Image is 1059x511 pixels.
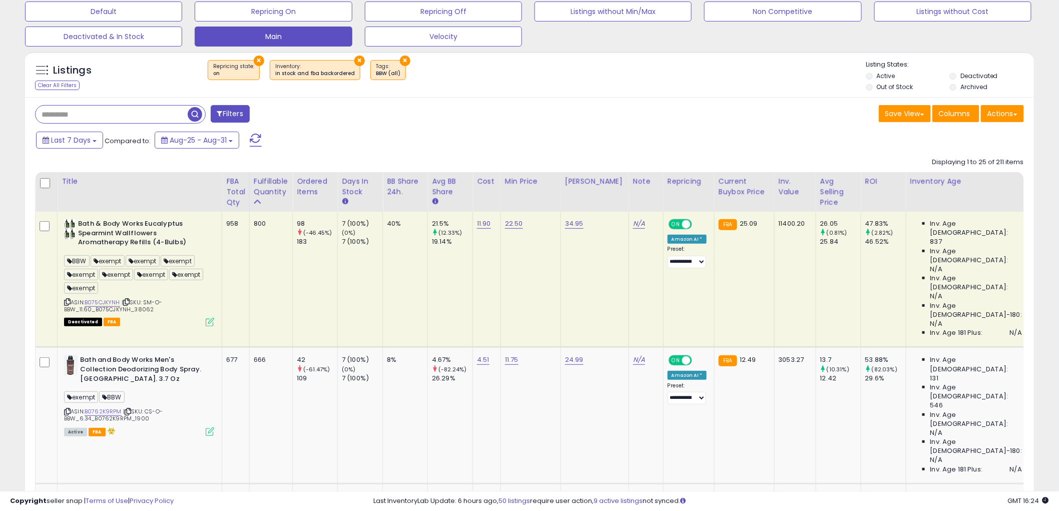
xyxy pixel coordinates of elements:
[499,496,531,505] a: 50 listings
[930,247,1022,265] span: Inv. Age [DEMOGRAPHIC_DATA]:
[53,64,92,78] h5: Listings
[939,109,970,119] span: Columns
[64,428,87,436] span: All listings currently available for purchase on Amazon
[432,374,472,383] div: 26.29%
[930,428,942,437] span: N/A
[872,229,893,237] small: (2.82%)
[134,269,168,280] span: exempt
[930,374,938,383] span: 131
[668,235,707,244] div: Amazon AI *
[62,176,218,187] div: Title
[874,2,1031,22] button: Listings without Cost
[387,176,423,197] div: BB Share 24h.
[719,176,770,197] div: Current Buybox Price
[740,219,758,228] span: 25.09
[254,176,288,197] div: Fulfillable Quantity
[25,27,182,47] button: Deactivated & In Stock
[1008,496,1049,505] span: 2025-09-8 16:24 GMT
[64,255,90,267] span: BBW
[78,219,200,250] b: Bath & Body Works Eucalyptus Spearmint Wallflowers Aromatherapy Refills (4-Bulbs)
[64,298,162,313] span: | SKU: SM-O-BBW_11.60_B075CJKYNH_38062
[981,105,1024,122] button: Actions
[477,219,491,229] a: 11.90
[1010,328,1022,337] span: N/A
[342,365,356,373] small: (0%)
[565,219,584,229] a: 34.95
[779,355,808,364] div: 3053.27
[668,176,710,187] div: Repricing
[254,355,285,364] div: 666
[1010,465,1022,474] span: N/A
[704,2,861,22] button: Non Competitive
[930,292,942,301] span: N/A
[342,197,348,206] small: Days In Stock.
[670,220,682,229] span: ON
[170,135,227,145] span: Aug-25 - Aug-31
[254,219,285,228] div: 800
[432,237,472,246] div: 19.14%
[820,176,857,208] div: Avg Selling Price
[633,355,645,365] a: N/A
[64,282,98,294] span: exempt
[126,255,160,267] span: exempt
[668,382,707,405] div: Preset:
[691,220,707,229] span: OFF
[275,63,355,78] span: Inventory :
[400,56,410,66] button: ×
[668,246,707,268] div: Preset:
[226,176,245,208] div: FBA Total Qty
[169,269,203,280] span: exempt
[432,176,468,197] div: Avg BB Share
[105,136,151,146] span: Compared to:
[865,176,902,187] div: ROI
[740,355,756,364] span: 12.49
[930,328,983,337] span: Inv. Age 181 Plus:
[25,2,182,22] button: Default
[275,70,355,77] div: in stock and fba backordered
[64,391,98,403] span: exempt
[930,237,942,246] span: 837
[342,219,382,228] div: 7 (100%)
[155,132,239,149] button: Aug-25 - Aug-31
[195,27,352,47] button: Main
[297,176,333,197] div: Ordered Items
[879,105,931,122] button: Save View
[779,219,808,228] div: 11400.20
[505,176,557,187] div: Min Price
[36,132,103,149] button: Last 7 Days
[691,356,707,365] span: OFF
[820,237,861,246] div: 25.84
[85,407,122,416] a: B0762K9RPM
[866,60,1034,70] p: Listing States:
[930,265,942,274] span: N/A
[930,319,942,328] span: N/A
[213,63,254,78] span: Repricing state :
[64,219,76,239] img: 41GYeVfQF8L._SL40_.jpg
[226,355,242,364] div: 677
[10,496,47,505] strong: Copyright
[387,355,420,364] div: 8%
[297,355,337,364] div: 42
[565,355,584,365] a: 24.99
[633,219,645,229] a: N/A
[930,455,942,464] span: N/A
[930,383,1022,401] span: Inv. Age [DEMOGRAPHIC_DATA]:
[130,496,174,505] a: Privacy Policy
[827,229,847,237] small: (0.81%)
[89,428,106,436] span: FBA
[505,355,518,365] a: 11.75
[86,496,128,505] a: Terms of Use
[865,237,906,246] div: 46.52%
[438,229,462,237] small: (12.33%)
[376,63,400,78] span: Tags :
[342,355,382,364] div: 7 (100%)
[930,410,1022,428] span: Inv. Age [DEMOGRAPHIC_DATA]:
[930,355,1022,373] span: Inv. Age [DEMOGRAPHIC_DATA]:
[960,72,998,80] label: Deactivated
[64,318,102,326] span: All listings that are unavailable for purchase on Amazon for any reason other than out-of-stock
[342,176,378,197] div: Days In Stock
[64,355,78,375] img: 31BYB5r-RgL._SL40_.jpg
[779,176,812,197] div: Inv. value
[670,356,682,365] span: ON
[477,176,496,187] div: Cost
